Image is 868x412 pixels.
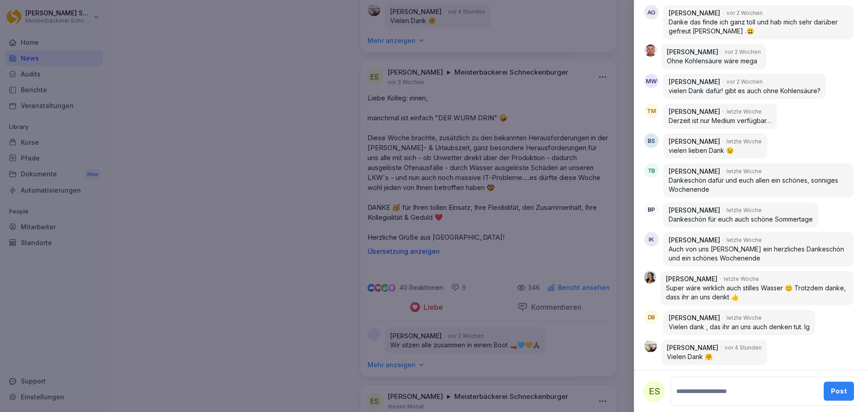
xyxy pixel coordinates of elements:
div: DB [644,310,659,324]
p: Auch von uns [PERSON_NAME] ein herzliches Dankeschön und ein schönes Wochenende [669,245,848,263]
p: vielen Dank dafür! gibt es auch ohne Kohlensäure? [669,86,821,95]
p: Ohne Kohlensäure wäre mega [667,57,761,66]
div: BP [644,202,659,217]
p: vielen lieben Dank 😉 [669,146,762,155]
p: [PERSON_NAME] [667,343,718,352]
img: d5j02guq5lta1e085gffpz9q.png [644,44,657,57]
p: [PERSON_NAME] [669,236,720,245]
p: letzte Woche [726,236,762,244]
p: letzte Woche [726,137,762,146]
div: AG [644,5,659,19]
div: MW [644,74,659,88]
p: Vielen Dank 🤗 [667,352,762,361]
p: Vielen dank , das ihr an uns auch denken tut. lg [669,322,810,331]
p: [PERSON_NAME] [669,313,720,322]
p: Dankeschön dafür und euch allen ein schönes, sonniges Wochenende [669,176,848,194]
p: letzte Woche [726,167,762,175]
p: Danke das finde ich ganz toll und hab mich sehr darüber gefreut [PERSON_NAME] .😃 [669,18,848,36]
p: [PERSON_NAME] [669,137,720,146]
p: vor 4 Stunden [725,344,762,352]
p: [PERSON_NAME] [669,206,720,215]
p: vor 2 Wochen [726,9,763,17]
p: [PERSON_NAME] [669,9,720,18]
p: letzte Woche [726,206,762,214]
p: [PERSON_NAME] [669,107,720,116]
p: [PERSON_NAME] [669,77,720,86]
p: Derzeit ist nur Medium verfügbar… [669,116,771,125]
p: vor 2 Wochen [726,78,763,86]
p: Dankeschön für euch auch schöne Sommertage [669,215,813,224]
button: Post [824,382,854,401]
p: letzte Woche [726,108,762,116]
div: Post [831,386,847,396]
p: letzte Woche [726,314,762,322]
p: letzte Woche [724,275,759,283]
img: q1zfn798xk872ogco9h2wb07.png [644,271,656,284]
div: ES [643,380,665,402]
div: TM [644,104,659,118]
p: [PERSON_NAME] [669,167,720,176]
div: TB [644,163,659,178]
img: kozzbrmhz64mcj03c8se1fd9.png [644,340,657,352]
p: [PERSON_NAME] [666,275,717,284]
p: [PERSON_NAME] [667,47,718,57]
p: vor 2 Wochen [725,48,761,56]
p: Super wäre wirklich auch stilles Wasser 😊 Trotzdem danke, dass ihr an uns denkt 👍 [666,284,848,302]
div: IK [644,232,659,246]
div: BS [644,133,659,148]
